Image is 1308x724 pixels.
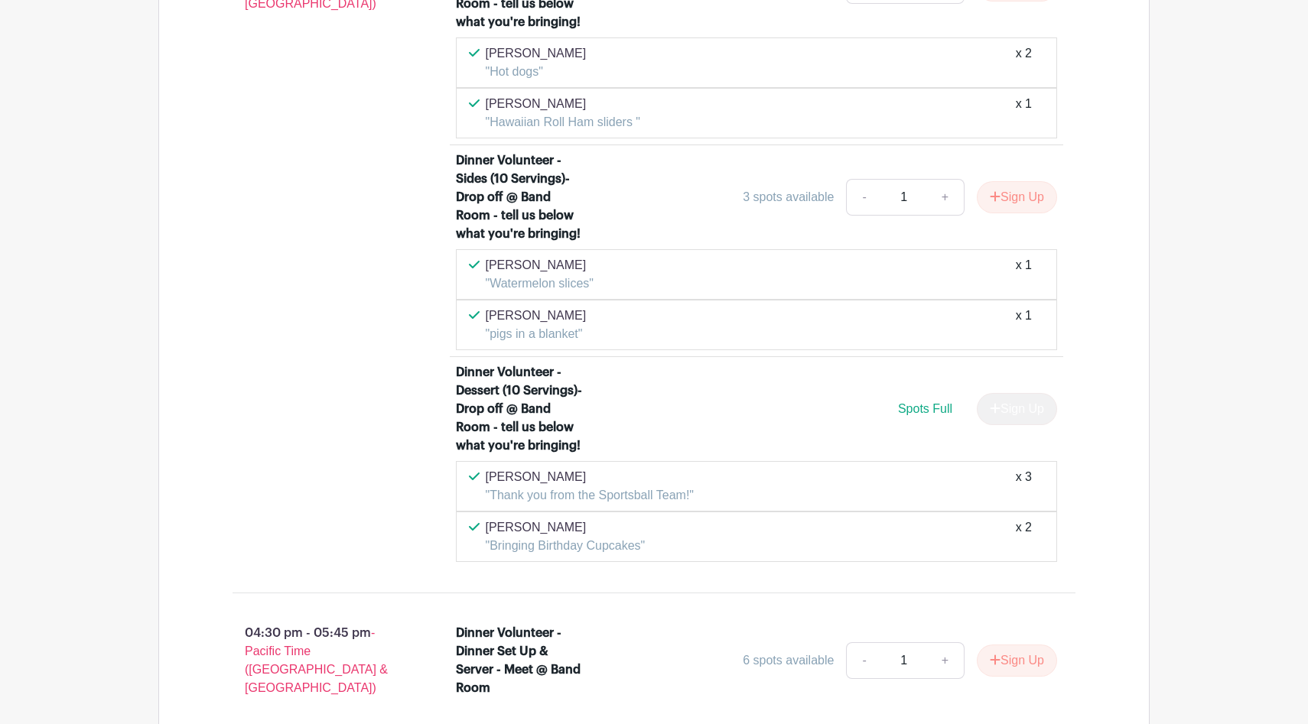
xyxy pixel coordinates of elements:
[743,188,834,206] div: 3 spots available
[743,651,834,670] div: 6 spots available
[1016,256,1032,293] div: x 1
[486,63,587,81] p: "Hot dogs"
[486,95,641,113] p: [PERSON_NAME]
[846,642,881,679] a: -
[486,468,695,486] p: [PERSON_NAME]
[926,179,965,216] a: +
[456,151,588,243] div: Dinner Volunteer - Sides (10 Servings)- Drop off @ Band Room - tell us below what you're bringing!
[486,537,646,555] p: "Bringing Birthday Cupcakes"
[1016,468,1032,505] div: x 3
[1016,95,1032,131] div: x 1
[486,325,587,343] p: "pigs in a blanket"
[1016,44,1032,81] div: x 2
[977,644,1057,677] button: Sign Up
[486,307,587,325] p: [PERSON_NAME]
[898,402,952,415] span: Spots Full
[456,624,588,697] div: Dinner Volunteer - Dinner Set Up & Server - Meet @ Band Room
[486,44,587,63] p: [PERSON_NAME]
[486,256,594,274] p: [PERSON_NAME]
[1016,307,1032,343] div: x 1
[1016,518,1032,555] div: x 2
[208,618,431,703] p: 04:30 pm - 05:45 pm
[456,363,588,455] div: Dinner Volunteer - Dessert (10 Servings)- Drop off @ Band Room - tell us below what you're bringing!
[926,642,965,679] a: +
[486,113,641,131] p: "Hawaiian Roll Ham sliders "
[486,518,646,537] p: [PERSON_NAME]
[486,486,695,505] p: "Thank you from the Sportsball Team!"
[245,626,388,694] span: - Pacific Time ([GEOGRAPHIC_DATA] & [GEOGRAPHIC_DATA])
[977,181,1057,213] button: Sign Up
[486,274,594,293] p: "Watermelon slices"
[846,179,881,216] a: -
